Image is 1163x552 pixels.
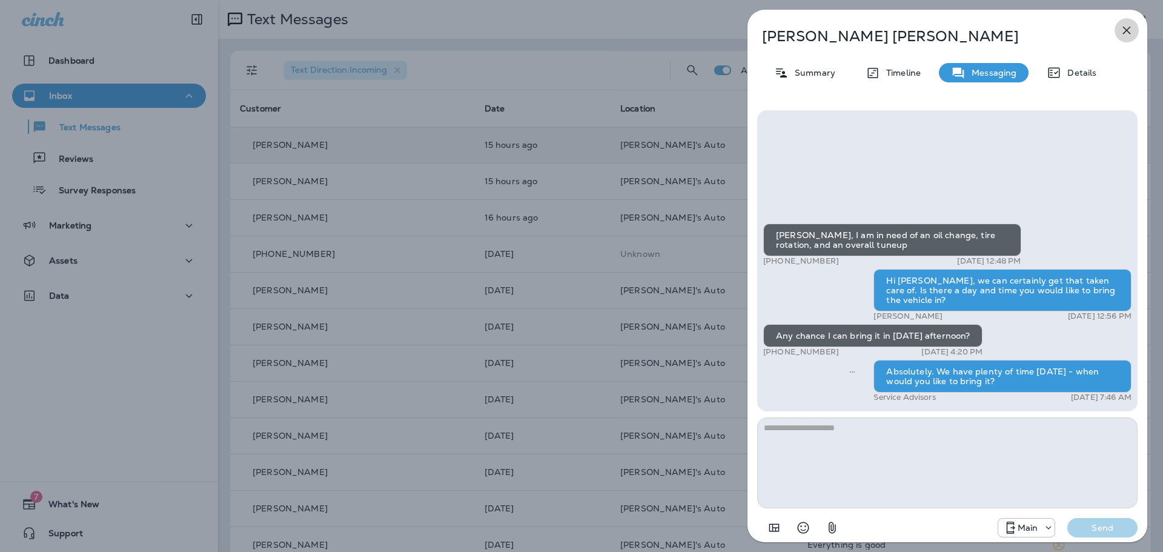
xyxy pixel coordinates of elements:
[791,516,815,540] button: Select an emoji
[849,365,855,376] span: Sent
[762,516,786,540] button: Add in a premade template
[763,256,839,266] p: [PHONE_NUMBER]
[763,347,839,357] p: [PHONE_NUMBER]
[873,360,1132,393] div: Absolutely. We have plenty of time [DATE] - when would you like to bring it?
[1018,523,1038,533] p: Main
[763,324,982,347] div: Any chance I can bring it in [DATE] afternoon?
[763,224,1021,256] div: [PERSON_NAME], I am in need of an oil change, tire rotation, and an overall tuneup
[921,347,982,357] p: [DATE] 4:20 PM
[880,68,921,78] p: Timeline
[873,311,943,321] p: [PERSON_NAME]
[873,269,1132,311] div: Hi [PERSON_NAME], we can certainly get that taken care of. Is there a day and time you would like...
[762,28,1093,45] p: [PERSON_NAME] [PERSON_NAME]
[998,520,1055,535] div: +1 (941) 231-4423
[1071,393,1132,402] p: [DATE] 7:46 AM
[789,68,835,78] p: Summary
[1061,68,1096,78] p: Details
[966,68,1016,78] p: Messaging
[957,256,1021,266] p: [DATE] 12:48 PM
[1068,311,1132,321] p: [DATE] 12:56 PM
[873,393,935,402] p: Service Advisors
